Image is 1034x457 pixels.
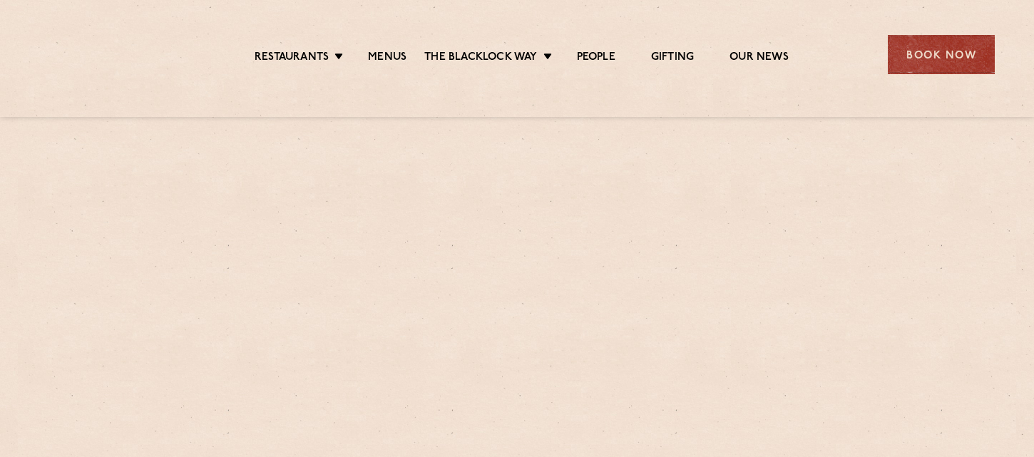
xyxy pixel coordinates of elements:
img: svg%3E [39,14,163,96]
a: People [577,51,615,66]
div: Book Now [888,35,995,74]
a: Our News [730,51,789,66]
a: The Blacklock Way [424,51,537,66]
a: Restaurants [255,51,329,66]
a: Gifting [651,51,694,66]
a: Menus [368,51,406,66]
